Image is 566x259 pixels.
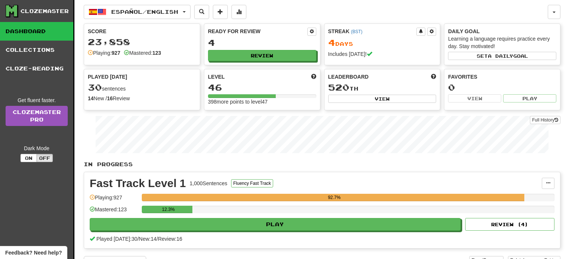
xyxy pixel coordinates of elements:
[208,73,225,80] span: Level
[111,9,178,15] span: Español / English
[488,53,513,59] span: a daily
[190,180,227,187] div: 1,000 Sentences
[84,161,560,168] p: In Progress
[231,179,273,187] button: Fluency Fast Track
[503,94,556,102] button: Play
[208,98,316,105] div: 398 more points to level 47
[139,236,156,242] span: New: 14
[158,236,182,242] span: Review: 16
[208,83,316,92] div: 46
[448,94,501,102] button: View
[231,5,246,19] button: More stats
[88,28,196,35] div: Score
[448,73,556,80] div: Favorites
[84,5,191,19] button: Español/English
[465,218,554,231] button: Review (4)
[137,236,139,242] span: /
[6,145,68,152] div: Dark Mode
[431,73,436,80] span: This week in points, UTC
[107,95,113,101] strong: 16
[144,206,192,213] div: 12.3%
[90,218,461,231] button: Play
[6,97,68,104] div: Get fluent faster.
[88,83,196,92] div: sentences
[90,206,138,218] div: Mastered: 123
[88,37,196,47] div: 23,858
[88,82,102,92] span: 30
[5,249,62,256] span: Open feedback widget
[530,116,560,124] button: Full History
[20,154,37,162] button: On
[328,38,437,48] div: Day s
[20,7,69,15] div: Clozemaster
[448,28,556,35] div: Daily Goal
[448,52,556,60] button: Seta dailygoal
[328,50,437,58] div: Includes [DATE]!
[213,5,228,19] button: Add sentence to collection
[194,5,209,19] button: Search sentences
[328,73,369,80] span: Leaderboard
[328,95,437,103] button: View
[124,49,161,57] div: Mastered:
[328,83,437,92] div: th
[208,28,307,35] div: Ready for Review
[311,73,316,80] span: Score more points to level up
[328,37,335,48] span: 4
[112,50,120,56] strong: 927
[88,95,196,102] div: New / Review
[328,82,349,92] span: 520
[152,50,161,56] strong: 123
[208,50,316,61] button: Review
[6,106,68,126] a: ClozemasterPro
[88,95,94,101] strong: 14
[144,194,524,201] div: 92.7%
[36,154,53,162] button: Off
[448,35,556,50] div: Learning a language requires practice every day. Stay motivated!
[208,38,316,47] div: 4
[351,29,362,34] a: (BST)
[328,28,417,35] div: Streak
[448,83,556,92] div: 0
[96,236,137,242] span: Played [DATE]: 30
[88,73,127,80] span: Played [DATE]
[157,236,158,242] span: /
[90,178,186,189] div: Fast Track Level 1
[90,194,138,206] div: Playing: 927
[88,49,120,57] div: Playing:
